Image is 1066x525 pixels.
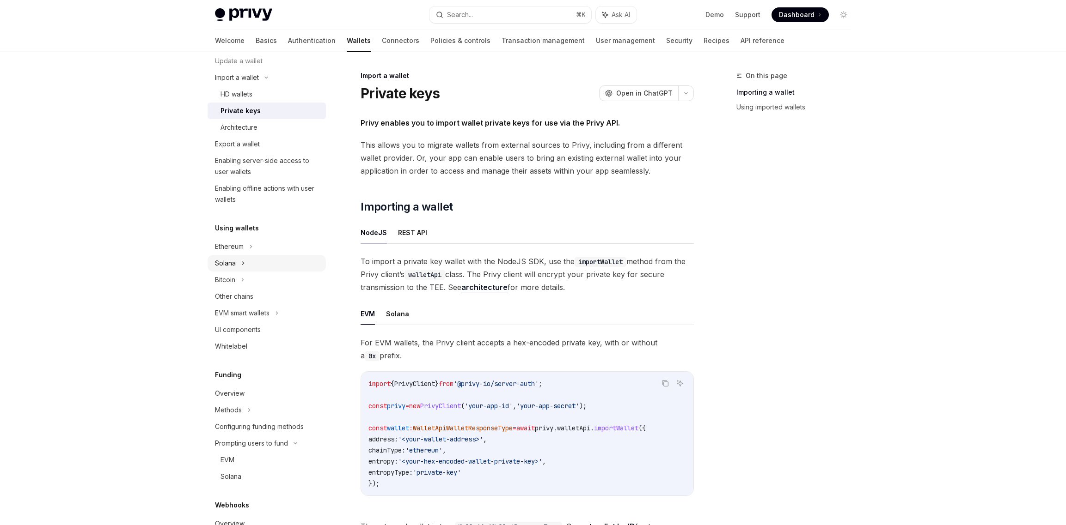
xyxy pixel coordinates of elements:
[430,30,490,52] a: Policies & controls
[413,424,513,432] span: WalletApiWalletResponseType
[365,351,380,361] code: 0x
[208,86,326,103] a: HD wallets
[659,377,671,389] button: Copy the contents from the code block
[215,183,320,205] div: Enabling offline actions with user wallets
[215,388,245,399] div: Overview
[368,435,398,443] span: address:
[391,380,394,388] span: {
[361,139,694,177] span: This allows you to migrate wallets from external sources to Privy, including from a different wal...
[208,338,326,355] a: Whitelabel
[221,105,261,116] div: Private keys
[779,10,815,19] span: Dashboard
[638,424,646,432] span: ({
[535,424,553,432] span: privy
[394,380,435,388] span: PrivyClient
[599,85,678,101] button: Open in ChatGPT
[215,223,259,234] h5: Using wallets
[616,89,673,98] span: Open in ChatGPT
[361,71,694,80] div: Import a wallet
[539,380,542,388] span: ;
[215,421,304,432] div: Configuring funding methods
[461,283,508,292] a: architecture
[208,152,326,180] a: Enabling server-side access to user wallets
[288,30,336,52] a: Authentication
[704,30,729,52] a: Recipes
[215,438,288,449] div: Prompting users to fund
[208,119,326,136] a: Architecture
[208,180,326,208] a: Enabling offline actions with user wallets
[361,118,620,127] strong: Privy enables you to import wallet private keys for use via the Privy API.
[398,435,483,443] span: '<your-wallet-address>'
[256,30,277,52] a: Basics
[215,274,235,285] div: Bitcoin
[435,380,439,388] span: }
[513,424,516,432] span: =
[409,424,413,432] span: :
[215,155,320,177] div: Enabling server-side access to user wallets
[746,70,787,81] span: On this page
[215,139,260,150] div: Export a wallet
[361,255,694,294] span: To import a private key wallet with the NodeJS SDK, use the method from the Privy client’s class....
[420,402,461,410] span: PrivyClient
[453,380,539,388] span: '@privy-io/server-auth'
[596,30,655,52] a: User management
[516,402,579,410] span: 'your-app-secret'
[215,369,241,380] h5: Funding
[387,424,409,432] span: wallet
[368,457,398,465] span: entropy:
[579,402,587,410] span: );
[368,446,405,454] span: chainType:
[502,30,585,52] a: Transaction management
[215,8,272,21] img: light logo
[666,30,692,52] a: Security
[596,6,637,23] button: Ask AI
[442,446,446,454] span: ,
[447,9,473,20] div: Search...
[612,10,630,19] span: Ask AI
[361,85,440,102] h1: Private keys
[576,11,586,18] span: ⌘ K
[208,418,326,435] a: Configuring funding methods
[221,454,234,465] div: EVM
[361,336,694,362] span: For EVM wallets, the Privy client accepts a hex-encoded private key, with or without a prefix.
[405,402,409,410] span: =
[221,89,252,100] div: HD wallets
[439,380,453,388] span: from
[429,6,591,23] button: Search...⌘K
[208,321,326,338] a: UI components
[221,471,241,482] div: Solana
[516,424,535,432] span: await
[553,424,557,432] span: .
[368,424,387,432] span: const
[368,468,413,477] span: entropyType:
[398,457,542,465] span: '<your-hex-encoded-wallet-private-key>'
[513,402,516,410] span: ,
[215,308,270,319] div: EVM smart wallets
[208,452,326,468] a: EVM
[594,424,638,432] span: importWallet
[215,291,253,302] div: Other chains
[404,270,445,280] code: walletApi
[386,303,409,325] button: Solana
[215,30,245,52] a: Welcome
[221,122,257,133] div: Architecture
[382,30,419,52] a: Connectors
[361,199,453,214] span: Importing a wallet
[413,468,461,477] span: 'private-key'
[215,72,259,83] div: Import a wallet
[368,402,387,410] span: const
[575,257,626,267] code: importWallet
[405,446,442,454] span: 'ethereum'
[387,402,405,410] span: privy
[215,404,242,416] div: Methods
[836,7,851,22] button: Toggle dark mode
[409,402,420,410] span: new
[736,85,858,100] a: Importing a wallet
[735,10,760,19] a: Support
[483,435,487,443] span: ,
[208,288,326,305] a: Other chains
[674,377,686,389] button: Ask AI
[215,324,261,335] div: UI components
[398,222,427,243] button: REST API
[542,457,546,465] span: ,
